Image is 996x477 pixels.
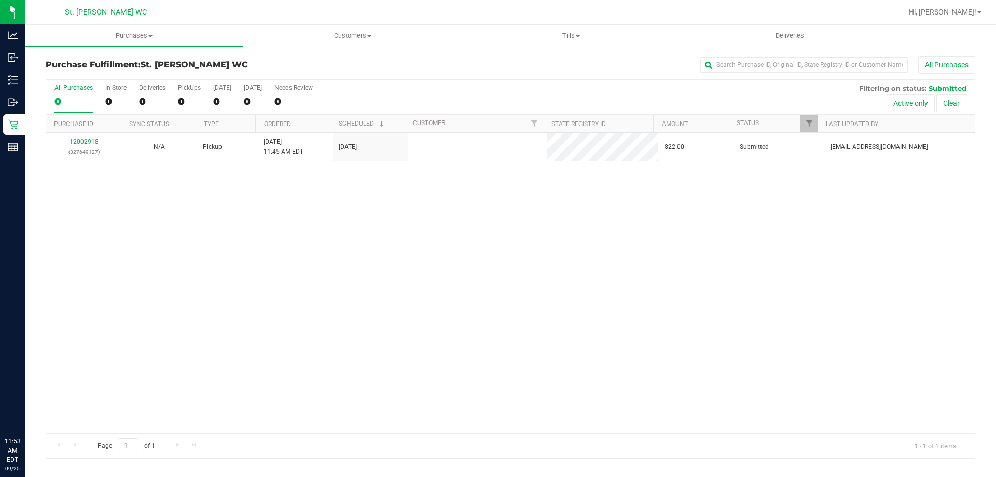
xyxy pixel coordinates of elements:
span: Submitted [740,142,769,152]
a: Customer [413,119,445,127]
a: Customers [243,25,462,47]
span: [DATE] 11:45 AM EDT [264,137,303,157]
a: 12002918 [70,138,99,145]
button: N/A [154,142,165,152]
span: Pickup [203,142,222,152]
p: 09/25 [5,465,20,472]
a: Status [737,119,759,127]
div: In Store [105,84,127,91]
span: Not Applicable [154,143,165,151]
iframe: Resource center [10,394,41,425]
div: 0 [54,96,93,107]
span: $22.00 [665,142,684,152]
div: PickUps [178,84,201,91]
span: Purchases [25,31,243,40]
inline-svg: Outbound [8,97,18,107]
a: Type [204,120,219,128]
inline-svg: Reports [8,142,18,152]
a: Scheduled [339,120,386,127]
inline-svg: Analytics [8,30,18,40]
div: [DATE] [213,84,231,91]
a: Purchase ID [54,120,93,128]
a: Filter [800,115,818,132]
span: Submitted [929,84,966,92]
div: All Purchases [54,84,93,91]
div: 0 [105,96,127,107]
a: Amount [662,120,688,128]
div: Deliveries [139,84,165,91]
button: Active only [887,94,935,112]
p: 11:53 AM EDT [5,437,20,465]
a: State Registry ID [551,120,606,128]
a: Last Updated By [826,120,878,128]
inline-svg: Inventory [8,75,18,85]
a: Ordered [264,120,291,128]
span: Page of 1 [89,438,163,454]
span: St. [PERSON_NAME] WC [141,60,248,70]
inline-svg: Inbound [8,52,18,63]
button: All Purchases [918,56,975,74]
p: (327649127) [52,147,115,157]
a: Sync Status [129,120,169,128]
div: 0 [178,96,201,107]
div: 0 [213,96,231,107]
span: Filtering on status: [859,84,926,92]
div: Needs Review [274,84,313,91]
h3: Purchase Fulfillment: [46,60,355,70]
a: Filter [525,115,543,132]
div: 0 [274,96,313,107]
span: Deliveries [762,31,818,40]
span: Hi, [PERSON_NAME]! [909,8,976,16]
div: [DATE] [244,84,262,91]
div: 0 [244,96,262,107]
a: Tills [462,25,680,47]
div: 0 [139,96,165,107]
span: [EMAIL_ADDRESS][DOMAIN_NAME] [831,142,928,152]
button: Clear [936,94,966,112]
input: 1 [119,438,137,454]
span: [DATE] [339,142,357,152]
span: St. [PERSON_NAME] WC [65,8,147,17]
a: Deliveries [681,25,899,47]
input: Search Purchase ID, Original ID, State Registry ID or Customer Name... [700,57,908,73]
a: Purchases [25,25,243,47]
span: 1 - 1 of 1 items [906,438,964,454]
inline-svg: Retail [8,119,18,130]
span: Tills [462,31,680,40]
span: Customers [244,31,461,40]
